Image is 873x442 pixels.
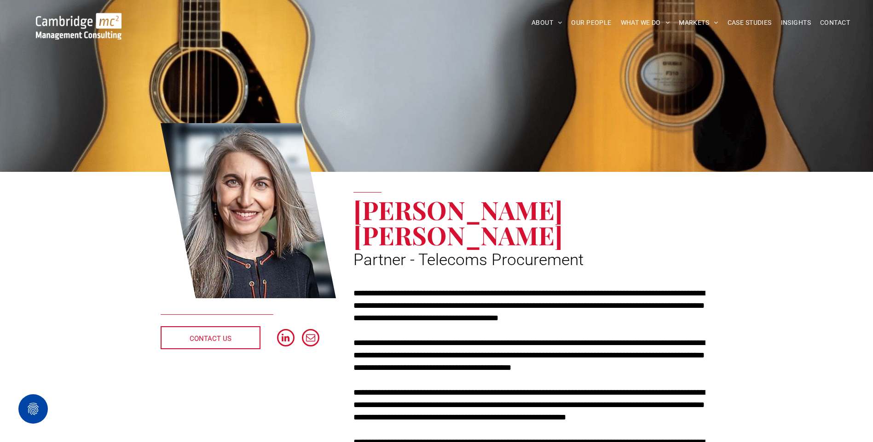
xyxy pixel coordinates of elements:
a: linkedin [277,329,295,349]
img: Go to Homepage [36,13,121,40]
a: email [302,329,319,349]
span: [PERSON_NAME] [PERSON_NAME] [353,193,563,252]
a: CONTACT [815,16,855,30]
a: MARKETS [674,16,723,30]
a: INSIGHTS [776,16,815,30]
a: Your Business Transformed | Cambridge Management Consulting [36,14,121,24]
span: Partner - Telecoms Procurement [353,250,584,269]
a: Elisabeth Rodrigues Simao | Partner - Telecoms Procurement [161,122,336,300]
a: CASE STUDIES [723,16,776,30]
a: CONTACT US [161,326,260,349]
a: ABOUT [527,16,567,30]
a: OUR PEOPLE [567,16,616,30]
a: WHAT WE DO [616,16,675,30]
span: CONTACT US [190,327,231,350]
